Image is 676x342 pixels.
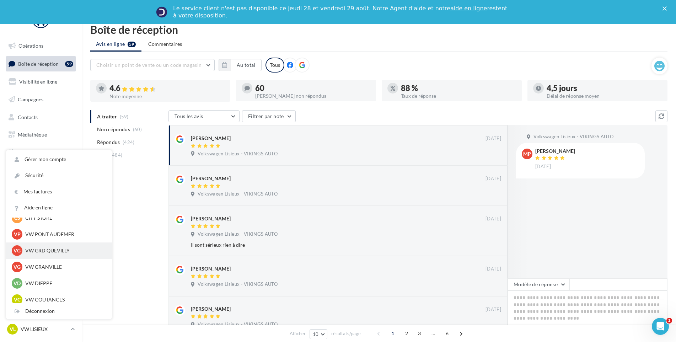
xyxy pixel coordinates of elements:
[485,135,501,142] span: [DATE]
[14,263,21,271] span: VG
[547,93,662,98] div: Délai de réponse moyen
[6,322,76,336] a: VL VW LISIEUX
[97,126,130,133] span: Non répondus
[231,59,262,71] button: Au total
[90,24,667,35] div: Boîte de réception
[485,266,501,272] span: [DATE]
[25,280,103,287] p: VW DIEPPE
[198,321,278,328] span: Volkswagen Lisieux - VIKINGS AUTO
[191,265,231,272] div: [PERSON_NAME]
[219,59,262,71] button: Au total
[313,331,319,337] span: 10
[123,139,135,145] span: (424)
[485,176,501,182] span: [DATE]
[401,328,412,339] span: 2
[401,84,516,92] div: 88 %
[4,56,77,71] a: Boîte de réception59
[18,114,38,120] span: Contacts
[25,247,103,254] p: VW GRD QUEVILLY
[6,184,112,200] a: Mes factures
[90,59,215,71] button: Choisir un point de vente ou un code magasin
[14,296,21,303] span: VC
[4,74,77,89] a: Visibilité en ligne
[4,186,77,207] a: Campagnes DataOnDemand
[508,278,569,290] button: Modèle de réponse
[4,163,77,184] a: PLV et print personnalisable
[4,145,77,160] a: Calendrier
[198,281,278,288] span: Volkswagen Lisieux - VIKINGS AUTO
[485,216,501,222] span: [DATE]
[535,164,551,170] span: [DATE]
[25,231,103,238] p: VW PONT AUDEMER
[428,328,439,339] span: ...
[148,41,182,48] span: Commentaires
[198,231,278,237] span: Volkswagen Lisieux - VIKINGS AUTO
[25,214,103,221] p: CITY STORE
[191,135,231,142] div: [PERSON_NAME]
[18,43,43,49] span: Opérations
[255,84,370,92] div: 60
[109,84,225,92] div: 4.6
[662,6,670,11] div: Fermer
[14,280,21,287] span: VD
[111,152,123,158] span: (484)
[4,92,77,107] a: Campagnes
[6,167,112,183] a: Sécurité
[198,191,278,197] span: Volkswagen Lisieux - VIKINGS AUTO
[191,305,231,312] div: [PERSON_NAME]
[4,38,77,53] a: Opérations
[173,5,509,19] div: Le service client n'est pas disponible ce jeudi 28 et vendredi 29 août. Notre Agent d'aide et not...
[198,151,278,157] span: Volkswagen Lisieux - VIKINGS AUTO
[4,127,77,142] a: Médiathèque
[414,328,425,339] span: 3
[450,5,487,12] a: aide en ligne
[14,231,21,238] span: VP
[547,84,662,92] div: 4,5 jours
[485,306,501,313] span: [DATE]
[290,330,306,337] span: Afficher
[401,93,516,98] div: Taux de réponse
[18,60,59,66] span: Boîte de réception
[14,214,20,221] span: CS
[6,303,112,319] div: Déconnexion
[18,96,43,102] span: Campagnes
[191,241,455,249] div: Il sont sérieux rien à dire
[441,328,453,339] span: 6
[533,134,613,140] span: Volkswagen Lisieux - VIKINGS AUTO
[14,247,21,254] span: VG
[19,79,57,85] span: Visibilité en ligne
[255,93,370,98] div: [PERSON_NAME] non répondus
[109,94,225,99] div: Note moyenne
[133,127,142,132] span: (60)
[21,326,68,333] p: VW LISIEUX
[387,328,398,339] span: 1
[168,110,240,122] button: Tous les avis
[191,175,231,182] div: [PERSON_NAME]
[523,150,531,157] span: MP
[310,329,328,339] button: 10
[18,149,42,155] span: Calendrier
[331,330,361,337] span: résultats/page
[175,113,203,119] span: Tous les avis
[4,110,77,125] a: Contacts
[156,6,167,18] img: Profile image for Service-Client
[191,215,231,222] div: [PERSON_NAME]
[666,318,672,324] span: 1
[10,326,16,333] span: VL
[242,110,296,122] button: Filtrer par note
[535,149,575,154] div: [PERSON_NAME]
[96,62,202,68] span: Choisir un point de vente ou un code magasin
[97,139,120,146] span: Répondus
[652,318,669,335] iframe: Intercom live chat
[6,200,112,216] a: Aide en ligne
[25,263,103,271] p: VW GRANVILLE
[265,58,284,73] div: Tous
[18,132,47,138] span: Médiathèque
[65,61,73,67] div: 59
[6,151,112,167] a: Gérer mon compte
[25,296,103,303] p: VW COUTANCES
